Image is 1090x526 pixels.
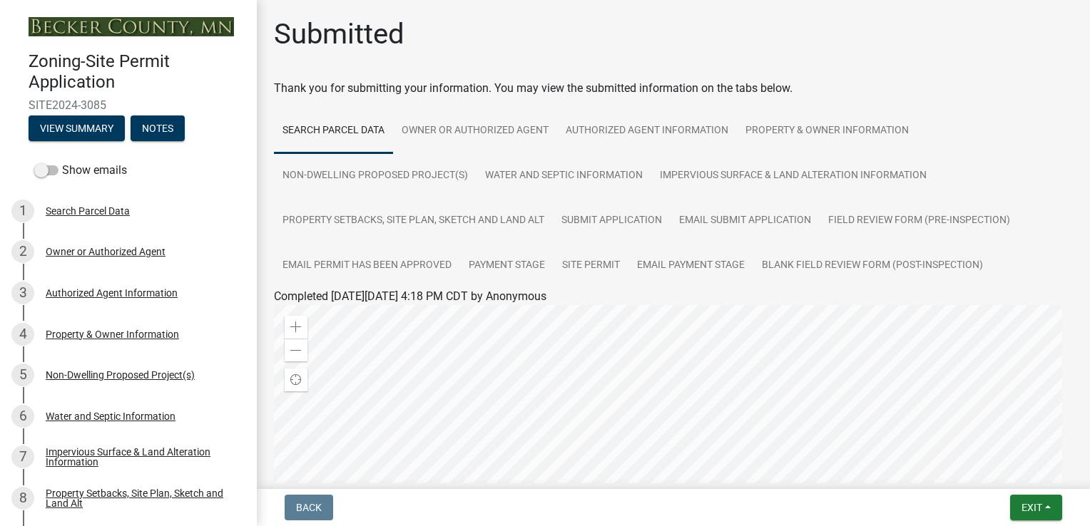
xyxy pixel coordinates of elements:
[274,17,404,51] h1: Submitted
[1010,495,1062,520] button: Exit
[274,80,1073,97] div: Thank you for submitting your information. You may view the submitted information on the tabs below.
[753,243,992,289] a: Blank Field Review Form (Post-Inspection)
[274,153,477,199] a: Non-Dwelling Proposed Project(s)
[46,206,130,216] div: Search Parcel Data
[274,243,460,289] a: Email Permit Has Been Approved
[285,495,333,520] button: Back
[554,243,628,289] a: Site Permit
[477,153,651,199] a: Water and Septic Information
[29,98,228,112] span: SITE2024-3085
[11,445,34,468] div: 7
[285,316,307,339] div: Zoom in
[11,200,34,222] div: 1
[651,153,935,199] a: Impervious Surface & Land Alteration Information
[393,108,557,154] a: Owner or Authorized Agent
[285,339,307,361] div: Zoom out
[11,487,34,510] div: 8
[131,123,185,135] wm-modal-confirm: Notes
[11,323,34,346] div: 4
[29,51,245,93] h4: Zoning-Site Permit Application
[274,289,546,303] span: Completed [DATE][DATE] 4:18 PM CDT by Anonymous
[820,198,1019,244] a: Field Review Form (Pre-Inspection)
[557,108,737,154] a: Authorized Agent Information
[46,247,165,257] div: Owner or Authorized Agent
[628,243,753,289] a: Email Payment Stage
[131,115,185,141] button: Notes
[46,488,234,508] div: Property Setbacks, Site Plan, Sketch and Land Alt
[1022,502,1042,513] span: Exit
[29,17,234,36] img: Becker County, Minnesota
[34,162,127,179] label: Show emails
[737,108,917,154] a: Property & Owner Information
[460,243,554,289] a: Payment Stage
[274,108,393,154] a: Search Parcel Data
[671,198,820,244] a: Email Submit Application
[553,198,671,244] a: Submit Application
[46,411,175,421] div: Water and Septic Information
[11,363,34,386] div: 5
[11,405,34,428] div: 6
[46,329,179,339] div: Property & Owner Information
[285,368,307,391] div: Find my location
[29,115,125,141] button: View Summary
[46,288,178,298] div: Authorized Agent Information
[46,447,234,467] div: Impervious Surface & Land Alteration Information
[46,370,195,380] div: Non-Dwelling Proposed Project(s)
[11,240,34,263] div: 2
[296,502,322,513] span: Back
[11,282,34,304] div: 3
[29,123,125,135] wm-modal-confirm: Summary
[274,198,553,244] a: Property Setbacks, Site Plan, Sketch and Land Alt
